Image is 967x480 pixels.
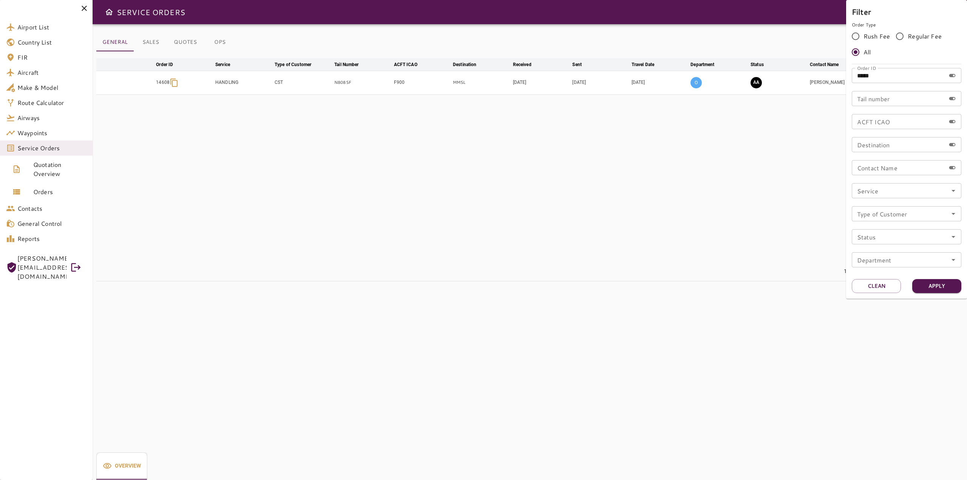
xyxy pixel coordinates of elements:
button: Open [948,255,959,265]
h6: Filter [852,6,961,18]
span: All [864,48,871,57]
span: Rush Fee [864,32,890,41]
button: Apply [912,279,961,293]
p: Order Type [852,22,961,28]
button: Open [948,185,959,196]
button: Open [948,208,959,219]
button: Clean [852,279,901,293]
label: Order ID [857,65,876,71]
button: Open [948,232,959,242]
div: rushFeeOrder [852,28,961,60]
span: Regular Fee [908,32,942,41]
